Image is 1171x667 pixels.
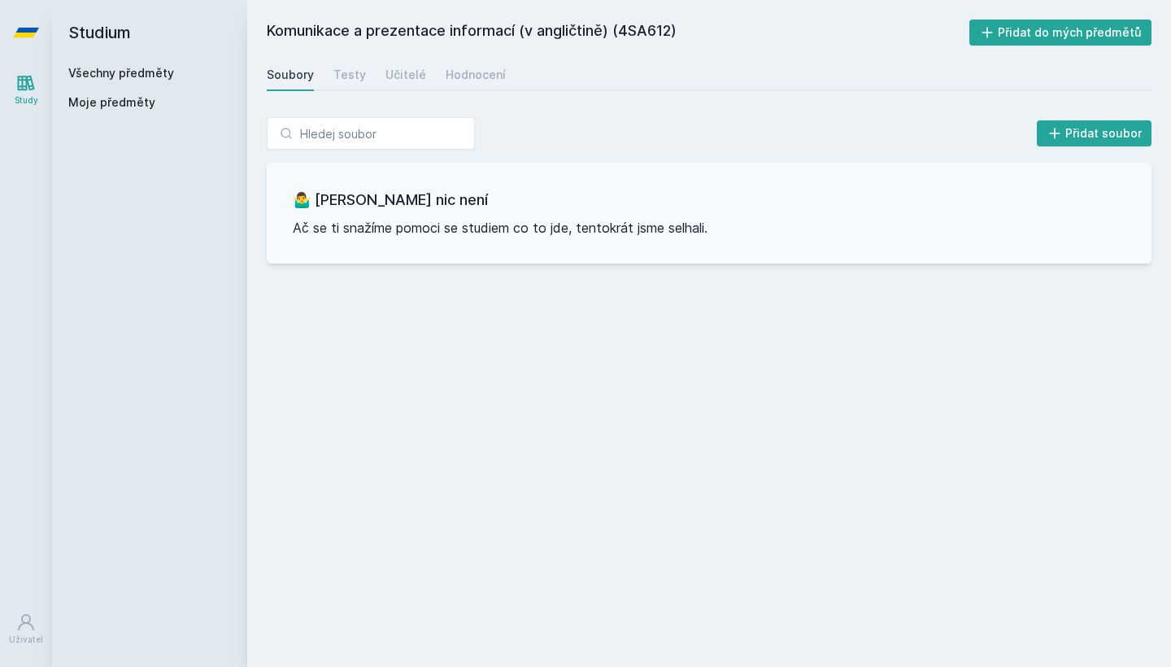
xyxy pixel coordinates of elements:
button: Přidat do mých předmětů [969,20,1152,46]
a: Všechny předměty [68,66,174,80]
a: Testy [333,59,366,91]
a: Uživatel [3,604,49,654]
div: Soubory [267,67,314,83]
h3: 🤷‍♂️ [PERSON_NAME] nic není [293,189,1125,211]
a: Soubory [267,59,314,91]
h2: Komunikace a prezentace informací (v angličtině) (4SA612) [267,20,969,46]
input: Hledej soubor [267,117,475,150]
div: Testy [333,67,366,83]
p: Ač se ti snažíme pomoci se studiem co to jde, tentokrát jsme selhali. [293,218,1125,238]
div: Uživatel [9,634,43,646]
div: Study [15,94,38,107]
button: Přidat soubor [1037,120,1152,146]
a: Study [3,65,49,115]
a: Učitelé [385,59,426,91]
a: Hodnocení [446,59,506,91]
div: Hodnocení [446,67,506,83]
div: Učitelé [385,67,426,83]
span: Moje předměty [68,94,155,111]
